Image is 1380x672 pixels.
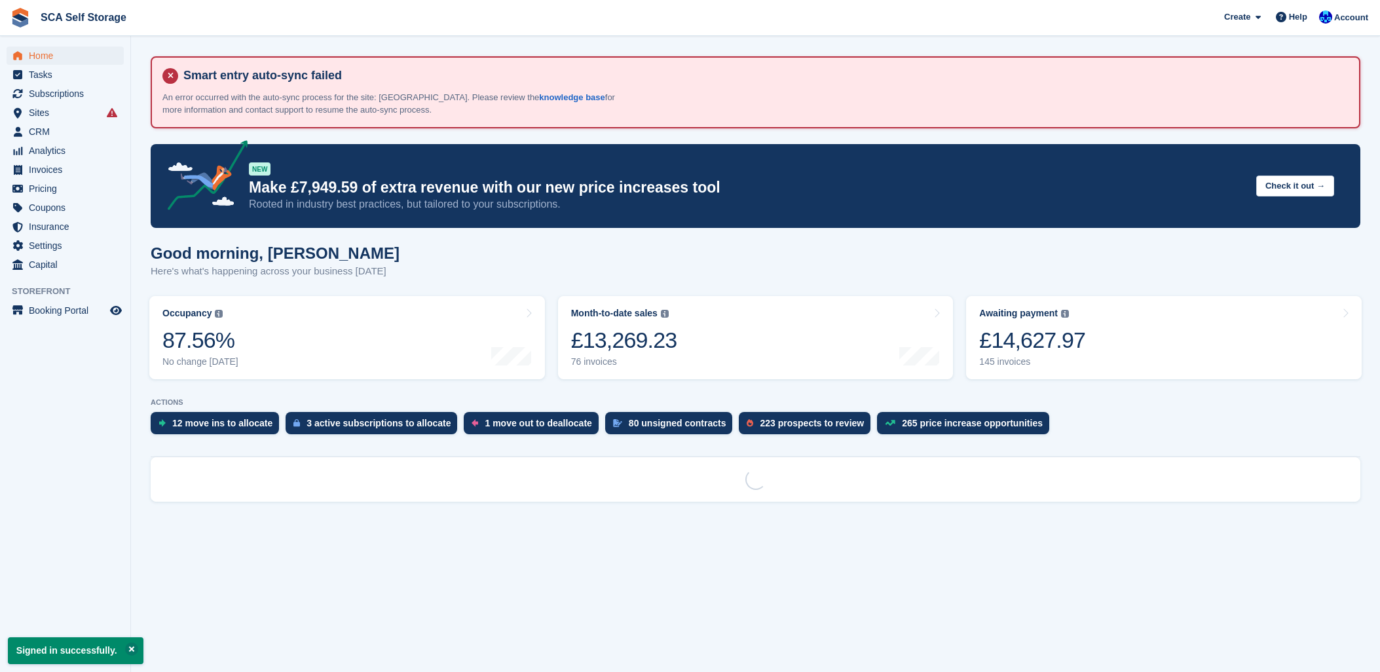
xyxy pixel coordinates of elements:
[249,197,1246,212] p: Rooted in industry best practices, but tailored to your subscriptions.
[7,255,124,274] a: menu
[29,160,107,179] span: Invoices
[8,637,143,664] p: Signed in successfully.
[629,418,726,428] div: 80 unsigned contracts
[35,7,132,28] a: SCA Self Storage
[29,65,107,84] span: Tasks
[747,419,753,427] img: prospect-51fa495bee0391a8d652442698ab0144808aea92771e9ea1ae160a38d050c398.svg
[178,68,1349,83] h4: Smart entry auto-sync failed
[286,412,464,441] a: 3 active subscriptions to allocate
[966,296,1362,379] a: Awaiting payment £14,627.97 145 invoices
[661,310,669,318] img: icon-info-grey-7440780725fd019a000dd9b08b2336e03edf1995a4989e88bcd33f0948082b44.svg
[558,296,954,379] a: Month-to-date sales £13,269.23 76 invoices
[979,356,1085,367] div: 145 invoices
[7,301,124,320] a: menu
[760,418,864,428] div: 223 prospects to review
[7,236,124,255] a: menu
[162,91,621,117] p: An error occurred with the auto-sync process for the site: [GEOGRAPHIC_DATA]. Please review the f...
[29,47,107,65] span: Home
[149,296,545,379] a: Occupancy 87.56% No change [DATE]
[739,412,877,441] a: 223 prospects to review
[293,419,300,427] img: active_subscription_to_allocate_icon-d502201f5373d7db506a760aba3b589e785aa758c864c3986d89f69b8ff3...
[1334,11,1368,24] span: Account
[902,418,1043,428] div: 265 price increase opportunities
[29,122,107,141] span: CRM
[29,217,107,236] span: Insurance
[472,419,478,427] img: move_outs_to_deallocate_icon-f764333ba52eb49d3ac5e1228854f67142a1ed5810a6f6cc68b1a99e826820c5.svg
[885,420,895,426] img: price_increase_opportunities-93ffe204e8149a01c8c9dc8f82e8f89637d9d84a8eef4429ea346261dce0b2c0.svg
[7,141,124,160] a: menu
[7,160,124,179] a: menu
[7,198,124,217] a: menu
[157,140,248,215] img: price-adjustments-announcement-icon-8257ccfd72463d97f412b2fc003d46551f7dbcb40ab6d574587a9cd5c0d94...
[29,179,107,198] span: Pricing
[485,418,591,428] div: 1 move out to deallocate
[7,179,124,198] a: menu
[10,8,30,28] img: stora-icon-8386f47178a22dfd0bd8f6a31ec36ba5ce8667c1dd55bd0f319d3a0aa187defe.svg
[1319,10,1332,24] img: Kelly Neesham
[159,419,166,427] img: move_ins_to_allocate_icon-fdf77a2bb77ea45bf5b3d319d69a93e2d87916cf1d5bf7949dd705db3b84f3ca.svg
[539,92,605,102] a: knowledge base
[7,122,124,141] a: menu
[151,412,286,441] a: 12 move ins to allocate
[979,308,1058,319] div: Awaiting payment
[29,301,107,320] span: Booking Portal
[605,412,739,441] a: 80 unsigned contracts
[162,308,212,319] div: Occupancy
[1289,10,1307,24] span: Help
[107,107,117,118] i: Smart entry sync failures have occurred
[29,141,107,160] span: Analytics
[249,162,270,176] div: NEW
[1224,10,1250,24] span: Create
[7,65,124,84] a: menu
[613,419,622,427] img: contract_signature_icon-13c848040528278c33f63329250d36e43548de30e8caae1d1a13099fd9432cc5.svg
[7,47,124,65] a: menu
[108,303,124,318] a: Preview store
[29,198,107,217] span: Coupons
[29,255,107,274] span: Capital
[215,310,223,318] img: icon-info-grey-7440780725fd019a000dd9b08b2336e03edf1995a4989e88bcd33f0948082b44.svg
[172,418,272,428] div: 12 move ins to allocate
[7,103,124,122] a: menu
[571,327,677,354] div: £13,269.23
[249,178,1246,197] p: Make £7,949.59 of extra revenue with our new price increases tool
[7,84,124,103] a: menu
[307,418,451,428] div: 3 active subscriptions to allocate
[571,308,658,319] div: Month-to-date sales
[877,412,1056,441] a: 265 price increase opportunities
[162,327,238,354] div: 87.56%
[12,285,130,298] span: Storefront
[151,398,1360,407] p: ACTIONS
[29,236,107,255] span: Settings
[29,84,107,103] span: Subscriptions
[7,217,124,236] a: menu
[29,103,107,122] span: Sites
[151,244,400,262] h1: Good morning, [PERSON_NAME]
[1256,176,1334,197] button: Check it out →
[464,412,605,441] a: 1 move out to deallocate
[979,327,1085,354] div: £14,627.97
[151,264,400,279] p: Here's what's happening across your business [DATE]
[162,356,238,367] div: No change [DATE]
[571,356,677,367] div: 76 invoices
[1061,310,1069,318] img: icon-info-grey-7440780725fd019a000dd9b08b2336e03edf1995a4989e88bcd33f0948082b44.svg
